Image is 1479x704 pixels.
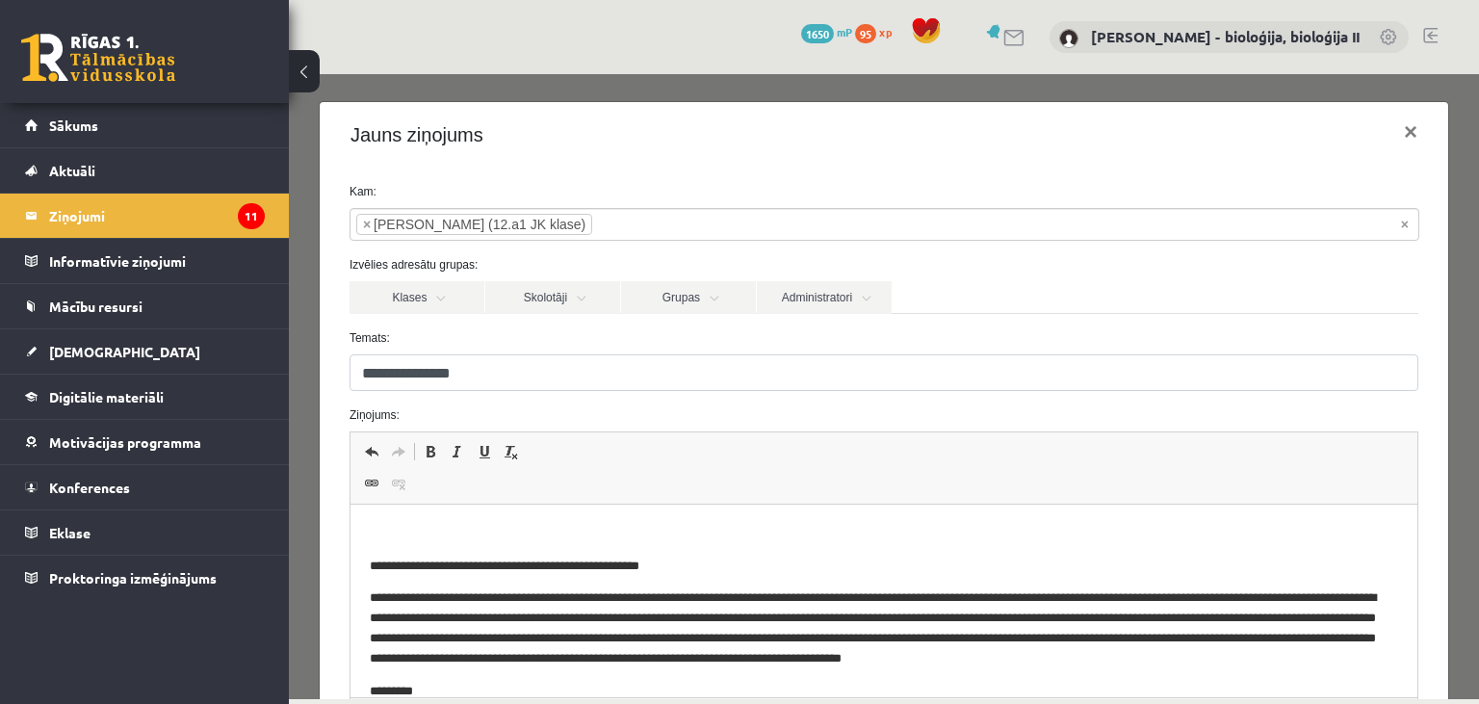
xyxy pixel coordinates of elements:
a: Italic (Ctrl+I) [155,365,182,390]
a: Underline (Ctrl+U) [182,365,209,390]
a: Klases [61,207,195,240]
span: Mācību resursi [49,298,143,315]
a: Mācību resursi [25,284,265,328]
a: Undo (Ctrl+Z) [69,365,96,390]
i: 11 [238,203,265,229]
legend: Ziņojumi [49,194,265,238]
a: Digitālie materiāli [25,375,265,419]
a: Remove Format [209,365,236,390]
a: Bold (Ctrl+B) [128,365,155,390]
a: Sākums [25,103,265,147]
span: [DEMOGRAPHIC_DATA] [49,343,200,360]
a: Grupas [332,207,467,240]
a: Informatīvie ziņojumi [25,239,265,283]
span: Proktoringa izmēģinājums [49,569,217,587]
span: Konferences [49,479,130,496]
label: Kam: [46,109,1144,126]
iframe: Editor, wiswyg-editor-47433855883960-1760288044-978 [62,430,1129,623]
img: Elza Saulīte - bioloģija, bioloģija II [1059,29,1078,48]
span: Noņemt visus vienumus [1112,141,1120,160]
a: Link (Ctrl+K) [69,397,96,422]
a: 95 xp [855,24,901,39]
a: Aktuāli [25,148,265,193]
a: Motivācijas programma [25,420,265,464]
span: xp [879,24,892,39]
span: Digitālie materiāli [49,388,164,405]
h4: Jauns ziņojums [62,46,195,75]
a: Unlink [96,397,123,422]
a: Redo (Ctrl+Y) [96,365,123,390]
li: Eva Evelīna Cabule (12.a1 JK klase) [67,140,303,161]
a: [PERSON_NAME] - bioloģija, bioloģija II [1091,27,1360,46]
a: Eklase [25,510,265,555]
a: Ziņojumi11 [25,194,265,238]
span: Motivācijas programma [49,433,201,451]
label: Izvēlies adresātu grupas: [46,182,1144,199]
a: 1650 mP [801,24,852,39]
span: Sākums [49,117,98,134]
span: × [74,141,82,160]
span: 1650 [801,24,834,43]
a: Skolotāji [196,207,331,240]
a: Administratori [468,207,603,240]
body: Editor, wiswyg-editor-47433855883960-1760288044-978 [19,19,1048,196]
a: [DEMOGRAPHIC_DATA] [25,329,265,374]
label: Temats: [46,255,1144,273]
a: Konferences [25,465,265,509]
a: Rīgas 1. Tālmācības vidusskola [21,34,175,82]
span: 95 [855,24,876,43]
a: Proktoringa izmēģinājums [25,556,265,600]
span: Aktuāli [49,162,95,179]
label: Ziņojums: [46,332,1144,350]
button: × [1100,31,1144,85]
span: mP [837,24,852,39]
legend: Informatīvie ziņojumi [49,239,265,283]
span: Eklase [49,524,91,541]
